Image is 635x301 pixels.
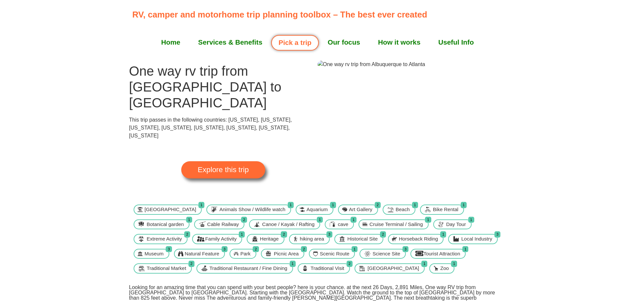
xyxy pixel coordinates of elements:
[351,217,357,223] span: 1
[290,261,296,267] span: 1
[261,221,316,228] span: Canoe / Kayak / Rafting
[431,206,460,213] span: Bike Rental
[145,265,188,272] span: Traditional Market
[462,246,468,252] span: 1
[494,231,500,238] span: 3
[402,246,408,252] span: 3
[183,250,221,258] span: Natural Feature
[258,235,280,243] span: Heritage
[271,35,318,51] a: Pick a trip
[394,206,411,213] span: Beach
[145,235,184,243] span: Extreme Activity
[239,231,245,238] span: 1
[397,235,440,243] span: Horseback Riding
[461,202,467,208] span: 1
[380,231,386,238] span: 2
[198,166,249,173] span: Explore this trip
[205,221,240,228] span: Cable Railway
[301,246,307,252] span: 2
[129,63,317,111] h1: One way rv trip from [GEOGRAPHIC_DATA] to [GEOGRAPHIC_DATA]
[346,235,379,243] span: Historical Site
[132,34,503,51] nav: Menu
[239,250,252,258] span: Park
[145,221,186,228] span: Botanical garden
[253,246,259,252] span: 2
[468,217,474,223] span: 1
[425,217,431,223] span: 1
[444,221,468,228] span: Day Tour
[319,34,369,51] a: Our focus
[369,34,429,51] a: How it works
[317,60,425,68] img: One way rv trip from Albuquerque to Atlanta
[368,221,424,228] span: Cruise Terminal / Sailing
[371,250,402,258] span: Science Site
[440,231,446,238] span: 1
[326,231,332,238] span: 3
[198,202,204,208] span: 1
[288,202,294,208] span: 1
[132,8,506,21] p: RV, camper and motorhome trip planning toolbox – The best ever created
[184,231,190,238] span: 2
[317,217,323,223] span: 1
[181,161,265,178] a: Explore this trip
[352,246,358,252] span: 1
[451,261,457,267] span: 1
[281,231,287,238] span: 2
[272,250,300,258] span: Picnic Area
[460,235,494,243] span: Local Industry
[422,250,462,258] span: Tourist Attraction
[309,265,346,272] span: Traditional Visit
[347,261,353,267] span: 2
[152,34,189,51] a: Home
[189,261,194,267] span: 2
[143,206,198,213] span: [GEOGRAPHIC_DATA]
[429,34,483,51] a: Useful Info
[421,261,427,267] span: 1
[222,246,228,252] span: 3
[143,250,165,258] span: Museum
[366,265,421,272] span: [GEOGRAPHIC_DATA]
[129,117,292,138] span: This trip passes in the following countries: [US_STATE], [US_STATE], [US_STATE], [US_STATE], [US_...
[347,206,374,213] span: Art Gallery
[241,217,247,223] span: 2
[412,202,418,208] span: 1
[208,265,289,272] span: Traditional Restaurant / Fine Dining
[330,202,336,208] span: 1
[439,265,450,272] span: Zoo
[305,206,329,213] span: Aquarium
[189,34,271,51] a: Services & Benefits
[203,235,238,243] span: Family Activity
[166,246,172,252] span: 3
[298,235,326,243] span: hiking area
[186,217,192,223] span: 1
[318,250,351,258] span: Scenic Route
[218,206,287,213] span: Animals Show / Wildlife watch
[375,202,381,208] span: 2
[336,221,350,228] span: cave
